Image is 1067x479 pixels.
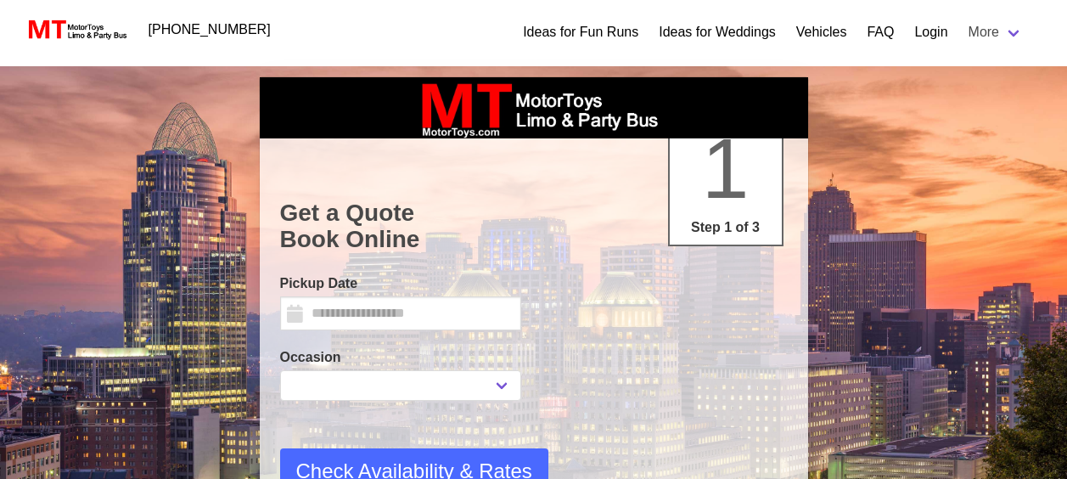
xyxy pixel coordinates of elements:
a: Vehicles [796,22,847,42]
a: [PHONE_NUMBER] [138,13,281,47]
img: MotorToys Logo [24,18,128,42]
label: Pickup Date [280,273,521,294]
a: More [958,15,1033,49]
a: Ideas for Fun Runs [523,22,638,42]
a: Login [914,22,947,42]
h1: Get a Quote Book Online [280,200,788,253]
img: box_logo_brand.jpeg [407,77,661,138]
a: Ideas for Weddings [659,22,776,42]
span: 1 [702,121,750,216]
label: Occasion [280,347,521,368]
p: Step 1 of 3 [677,217,775,238]
a: FAQ [867,22,894,42]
